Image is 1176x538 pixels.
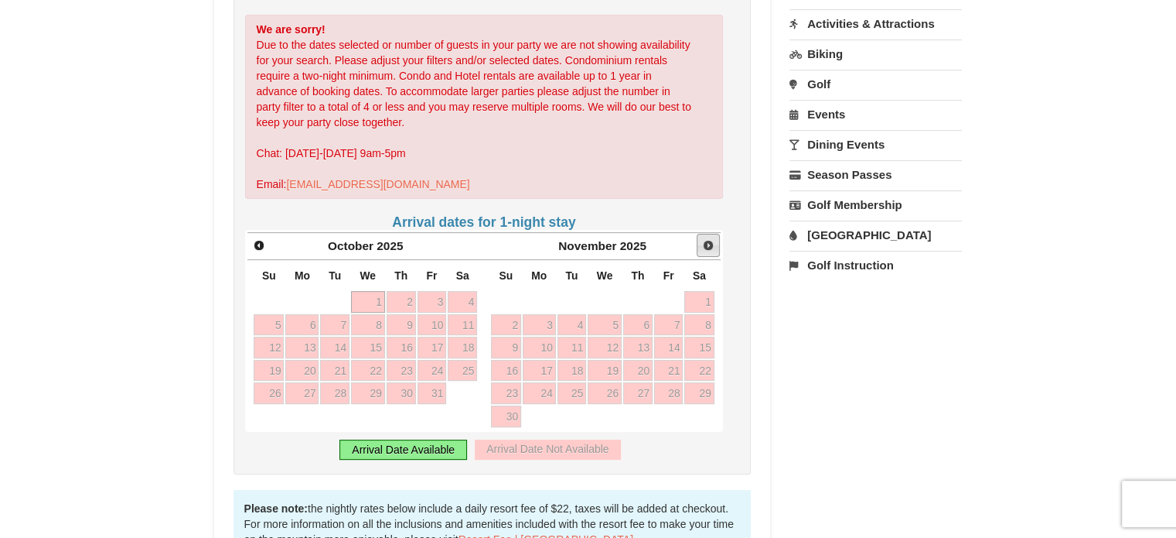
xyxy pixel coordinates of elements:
[789,39,962,68] a: Biking
[623,382,653,404] a: 27
[557,382,587,404] a: 25
[631,269,644,282] span: Thursday
[499,269,513,282] span: Sunday
[684,360,714,382] a: 22
[623,337,653,358] a: 13
[491,406,521,427] a: 30
[351,314,385,336] a: 8
[351,382,385,404] a: 29
[377,239,403,252] span: 2025
[523,337,556,358] a: 10
[254,360,284,382] a: 19
[329,269,341,282] span: Tuesday
[557,360,587,382] a: 18
[789,221,962,249] a: [GEOGRAPHIC_DATA]
[295,269,310,282] span: Monday
[789,251,962,279] a: Golf Instruction
[387,291,416,313] a: 2
[418,291,447,313] a: 3
[286,178,469,190] a: [EMAIL_ADDRESS][DOMAIN_NAME]
[262,269,276,282] span: Sunday
[320,360,349,382] a: 21
[244,502,308,515] strong: Please note:
[684,291,714,313] a: 1
[491,382,521,404] a: 23
[418,314,447,336] a: 10
[456,269,469,282] span: Saturday
[285,314,319,336] a: 6
[245,214,724,230] h4: Arrival dates for 1-night stay
[254,382,284,404] a: 26
[387,337,416,358] a: 16
[320,337,349,358] a: 14
[285,382,319,404] a: 27
[387,382,416,404] a: 30
[320,314,349,336] a: 7
[789,9,962,38] a: Activities & Attractions
[597,269,613,282] span: Wednesday
[693,269,706,282] span: Saturday
[588,337,622,358] a: 12
[254,337,284,358] a: 12
[253,239,265,252] span: Prev
[789,190,962,219] a: Golf Membership
[531,269,547,282] span: Monday
[663,269,674,282] span: Friday
[418,382,447,404] a: 31
[448,314,477,336] a: 11
[387,360,416,382] a: 23
[789,100,962,129] a: Events
[654,314,683,336] a: 7
[320,382,349,404] a: 28
[789,160,962,189] a: Season Passes
[351,360,385,382] a: 22
[245,15,724,199] div: Due to the dates selected or number of guests in your party we are not showing availability for y...
[654,337,683,358] a: 14
[789,130,962,159] a: Dining Events
[588,382,622,404] a: 26
[387,314,416,336] a: 9
[339,440,467,460] div: Arrival Date Available
[285,360,319,382] a: 20
[351,291,385,313] a: 1
[249,235,271,256] a: Prev
[523,314,556,336] a: 3
[697,234,720,257] a: Next
[448,291,477,313] a: 4
[491,360,521,382] a: 16
[475,440,620,460] div: Arrival Date Not Available
[654,382,683,404] a: 28
[360,269,376,282] span: Wednesday
[702,239,714,252] span: Next
[557,337,587,358] a: 11
[351,337,385,358] a: 15
[565,269,578,282] span: Tuesday
[491,337,521,358] a: 9
[620,239,646,252] span: 2025
[684,382,714,404] a: 29
[588,360,622,382] a: 19
[523,360,556,382] a: 17
[491,314,521,336] a: 2
[623,314,653,336] a: 6
[588,314,622,336] a: 5
[789,70,962,98] a: Golf
[623,360,653,382] a: 20
[448,360,477,382] a: 25
[654,360,683,382] a: 21
[394,269,407,282] span: Thursday
[558,239,616,252] span: November
[448,337,477,358] a: 18
[418,360,447,382] a: 24
[257,23,326,36] strong: We are sorry!
[684,337,714,358] a: 15
[328,239,373,252] span: October
[418,337,447,358] a: 17
[523,382,556,404] a: 24
[684,314,714,336] a: 8
[426,269,437,282] span: Friday
[254,314,284,336] a: 5
[557,314,587,336] a: 4
[285,337,319,358] a: 13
